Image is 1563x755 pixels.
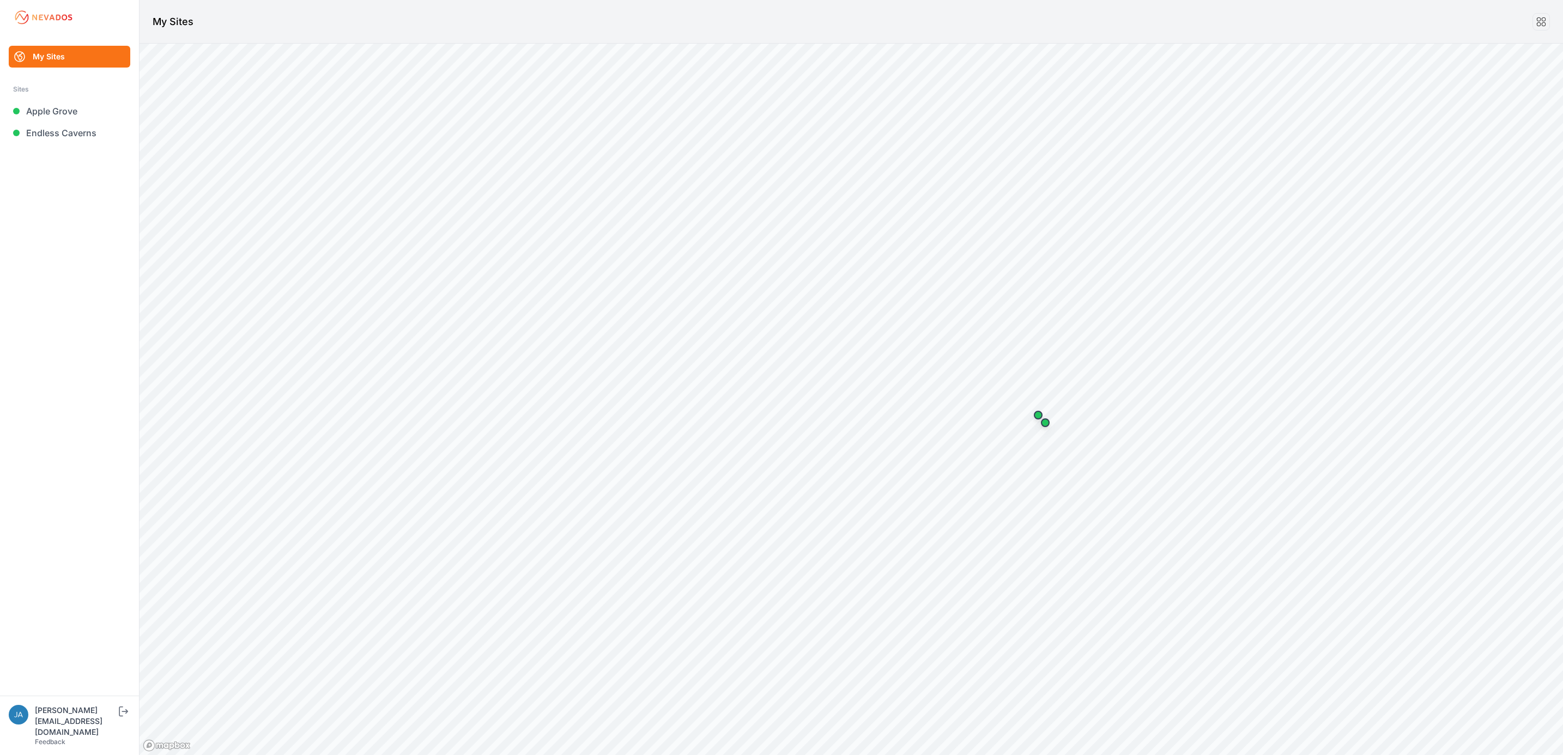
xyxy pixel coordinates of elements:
[9,46,130,68] a: My Sites
[35,705,117,738] div: [PERSON_NAME][EMAIL_ADDRESS][DOMAIN_NAME]
[9,705,28,724] img: jakub.przychodzien@energix-group.com
[35,738,65,746] a: Feedback
[13,9,74,26] img: Nevados
[153,14,193,29] h1: My Sites
[140,44,1563,755] canvas: Map
[9,100,130,122] a: Apple Grove
[143,739,191,752] a: Mapbox logo
[13,83,126,96] div: Sites
[9,122,130,144] a: Endless Caverns
[1027,404,1049,426] div: Map marker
